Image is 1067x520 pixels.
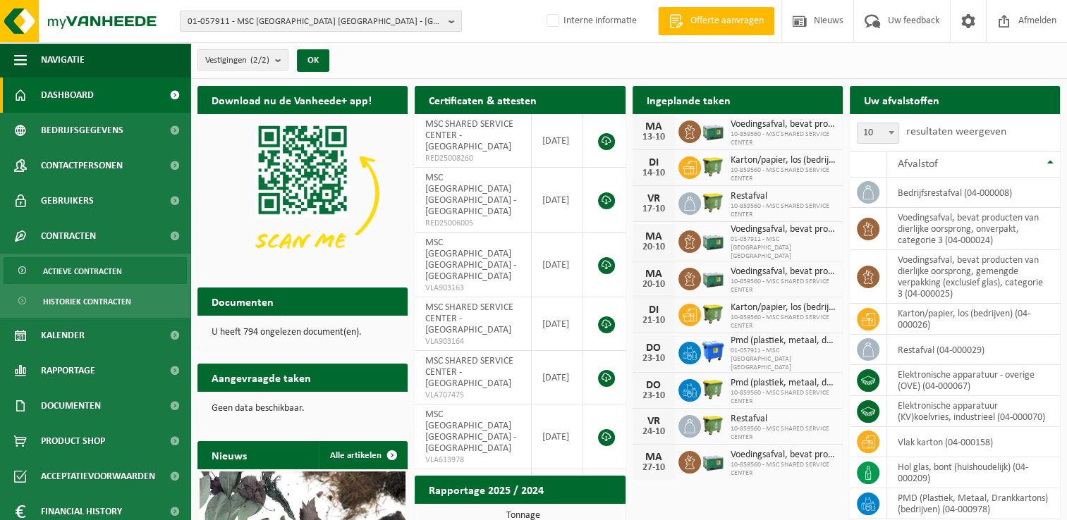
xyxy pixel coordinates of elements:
span: Offerte aanvragen [687,14,767,28]
img: WB-1100-HPE-GN-51 [701,377,725,401]
span: Voedingsafval, bevat producten van dierlijke oorsprong, gemengde verpakking (exc... [731,266,836,278]
td: restafval (04-000029) [887,335,1060,365]
div: 24-10 [640,427,668,437]
p: Geen data beschikbaar. [212,404,394,414]
span: 10-859560 - MSC SHARED SERVICE CENTER [731,314,836,330]
span: Kalender [41,318,85,353]
span: MSC SHARED SERVICE CENTER - [GEOGRAPHIC_DATA] [425,119,513,152]
div: DO [640,342,668,354]
img: WB-1100-HPE-BE-04 [701,340,725,364]
span: Documenten [41,388,101,423]
div: 23-10 [640,391,668,401]
td: karton/papier, los (bedrijven) (04-000026) [887,304,1060,335]
span: 10-859560 - MSC SHARED SERVICE CENTER [731,166,836,183]
h2: Rapportage 2025 / 2024 [415,476,558,503]
div: MA [640,452,668,463]
span: Karton/papier, los (bedrijven) [731,155,836,166]
span: MSC SHARED SERVICE CENTER - [GEOGRAPHIC_DATA] [425,356,513,389]
img: WB-1100-HPE-GN-51 [701,154,725,178]
div: 23-10 [640,354,668,364]
div: MA [640,121,668,132]
span: Voedingsafval, bevat producten van dierlijke oorsprong, onverpakt, categorie 3 [731,224,836,235]
h2: Aangevraagde taken [197,364,325,391]
div: VR [640,416,668,427]
span: Contactpersonen [41,148,123,183]
img: PB-LB-0680-HPE-GN-01 [701,266,725,290]
div: 14-10 [640,168,668,178]
span: Vestigingen [205,50,269,71]
img: PB-LB-0680-HPE-GN-01 [701,228,725,252]
span: Actieve contracten [43,258,122,285]
span: 01-057911 - MSC [GEOGRAPHIC_DATA] [GEOGRAPHIC_DATA] [731,347,836,372]
label: resultaten weergeven [906,126,1006,137]
span: 10-859560 - MSC SHARED SERVICE CENTER [731,130,836,147]
span: 10 [857,123,899,144]
img: WB-1100-HPE-GN-51 [701,302,725,326]
span: 10-859560 - MSC SHARED SERVICE CENTER [731,278,836,295]
img: WB-1100-HPE-GN-51 [701,413,725,437]
span: Pmd (plastiek, metaal, drankkartons) (bedrijven) [731,335,836,347]
span: 10-859560 - MSC SHARED SERVICE CENTER [731,202,836,219]
span: MSC [GEOGRAPHIC_DATA] [GEOGRAPHIC_DATA] - [GEOGRAPHIC_DATA] [425,237,516,282]
button: OK [297,49,329,72]
td: elektronische apparatuur (KV)koelvries, industrieel (04-000070) [887,396,1060,427]
div: DI [640,157,668,168]
p: U heeft 794 ongelezen document(en). [212,328,394,338]
span: VLA903163 [425,283,520,294]
td: vlak karton (04-000158) [887,427,1060,457]
img: WB-1100-HPE-GN-51 [701,190,725,214]
span: Voedingsafval, bevat producten van dierlijke oorsprong, gemengde verpakking (exc... [731,450,836,461]
span: 01-057911 - MSC [GEOGRAPHIC_DATA] [GEOGRAPHIC_DATA] - [GEOGRAPHIC_DATA] [188,11,443,32]
a: Actieve contracten [4,257,187,284]
span: 10-859560 - MSC SHARED SERVICE CENTER [731,389,836,406]
td: [DATE] [532,297,583,351]
span: RED25008260 [425,153,520,164]
div: 20-10 [640,280,668,290]
span: RED25006005 [425,218,520,229]
span: 10-859560 - MSC SHARED SERVICE CENTER [731,425,836,442]
span: Restafval [731,414,836,425]
span: MSC SHARED SERVICE CENTER - [GEOGRAPHIC_DATA] [425,302,513,335]
span: Pmd (plastiek, metaal, drankkartons) (bedrijven) [731,378,836,389]
div: DO [640,380,668,391]
span: VLA903164 [425,336,520,347]
span: Historiek contracten [43,288,131,315]
div: 17-10 [640,204,668,214]
div: 27-10 [640,463,668,473]
td: [DATE] [532,351,583,404]
td: elektronische apparatuur - overige (OVE) (04-000067) [887,365,1060,396]
span: VLA613978 [425,454,520,466]
span: Bedrijfsgegevens [41,113,123,148]
span: Navigatie [41,42,85,78]
span: 10 [858,123,898,143]
div: 13-10 [640,132,668,142]
h2: Nieuws [197,441,261,469]
div: 21-10 [640,316,668,326]
span: Product Shop [41,423,105,459]
span: 10-859560 - MSC SHARED SERVICE CENTER [731,461,836,478]
a: Alle artikelen [319,441,406,469]
span: Contracten [41,218,96,254]
span: VLA707475 [425,390,520,401]
td: bedrijfsrestafval (04-000008) [887,178,1060,208]
h2: Uw afvalstoffen [850,86,953,113]
span: Acceptatievoorwaarden [41,459,155,494]
td: [DATE] [532,168,583,233]
td: [DATE] [532,114,583,168]
h2: Download nu de Vanheede+ app! [197,86,386,113]
div: MA [640,231,668,242]
td: hol glas, bont (huishoudelijk) (04-000209) [887,457,1060,488]
img: PB-LB-0680-HPE-GN-01 [701,118,725,142]
img: PB-LB-0680-HPE-GN-01 [701,449,725,473]
a: Historiek contracten [4,287,187,314]
span: MSC [GEOGRAPHIC_DATA] [GEOGRAPHIC_DATA] - [GEOGRAPHIC_DATA] [425,173,516,217]
td: [DATE] [532,233,583,297]
h2: Certificaten & attesten [415,86,551,113]
button: 01-057911 - MSC [GEOGRAPHIC_DATA] [GEOGRAPHIC_DATA] - [GEOGRAPHIC_DATA] [180,11,462,32]
td: voedingsafval, bevat producten van dierlijke oorsprong, onverpakt, categorie 3 (04-000024) [887,208,1060,250]
span: Voedingsafval, bevat producten van dierlijke oorsprong, gemengde verpakking (exc... [731,119,836,130]
a: Offerte aanvragen [658,7,774,35]
span: Restafval [731,191,836,202]
td: [DATE] [532,404,583,469]
span: MSC [GEOGRAPHIC_DATA] [GEOGRAPHIC_DATA] - [GEOGRAPHIC_DATA] [425,409,516,454]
